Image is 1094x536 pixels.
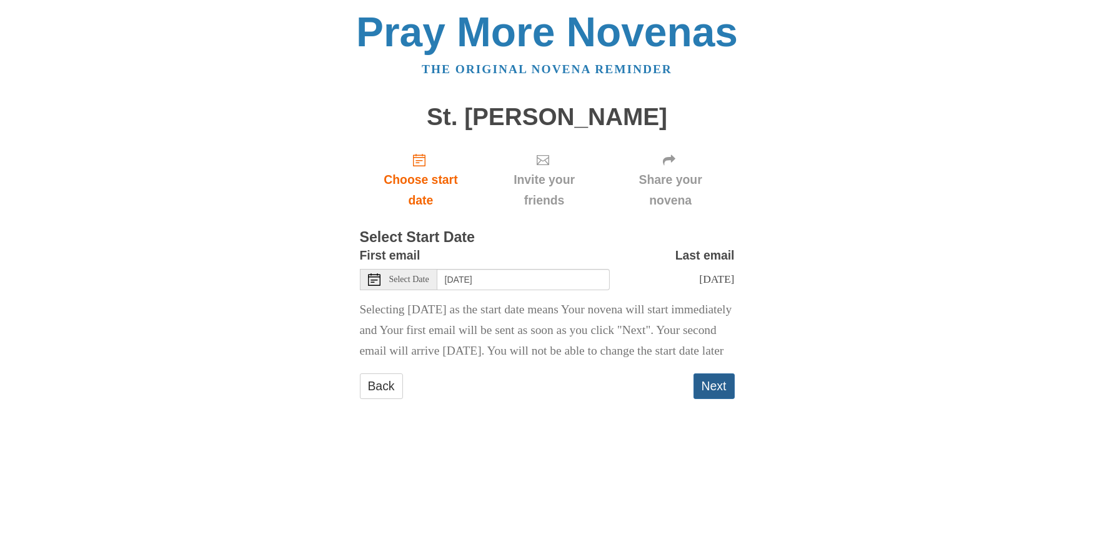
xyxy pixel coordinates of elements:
[356,9,738,55] a: Pray More Novenas
[699,273,734,285] span: [DATE]
[694,373,735,399] button: Next
[360,143,482,217] a: Choose start date
[360,245,420,266] label: First email
[360,373,403,399] a: Back
[422,63,672,76] a: The original novena reminder
[494,169,594,211] span: Invite your friends
[619,169,722,211] span: Share your novena
[360,300,735,362] p: Selecting [DATE] as the start date means Your novena will start immediately and Your first email ...
[437,269,610,290] input: Use the arrow keys to pick a date
[675,245,735,266] label: Last email
[360,230,735,246] h3: Select Start Date
[372,169,470,211] span: Choose start date
[482,143,606,217] div: Click "Next" to confirm your start date first.
[389,275,429,284] span: Select Date
[607,143,735,217] div: Click "Next" to confirm your start date first.
[360,104,735,131] h1: St. [PERSON_NAME]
